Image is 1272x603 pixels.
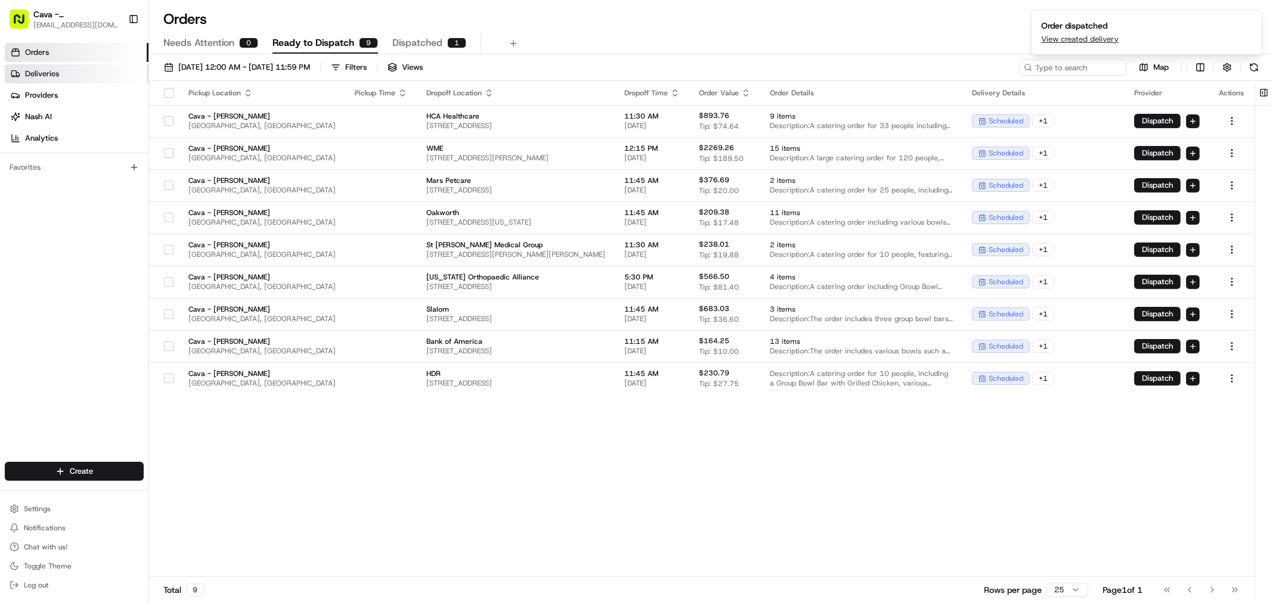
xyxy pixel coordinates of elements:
div: + 1 [1032,307,1054,321]
span: scheduled [989,213,1023,222]
span: [GEOGRAPHIC_DATA], [GEOGRAPHIC_DATA] [188,346,336,356]
span: [DATE] [624,282,680,291]
span: Cava - [PERSON_NAME] [188,369,336,378]
div: Provider [1134,88,1200,98]
img: 1736555255976-a54dd68f-1ca7-489b-9aae-adbdc363a1c4 [24,217,33,227]
button: Dispatch [1134,114,1181,128]
span: Tip: $17.48 [699,218,739,228]
span: [GEOGRAPHIC_DATA], [GEOGRAPHIC_DATA] [188,217,336,227]
span: Toggle Theme [24,561,72,571]
span: Views [402,62,423,73]
span: Cava - [PERSON_NAME] [188,272,336,282]
button: Cava - [PERSON_NAME] [33,8,119,20]
div: Favorites [5,158,144,177]
div: Delivery Details [972,88,1115,98]
span: 4 items [770,272,953,282]
span: $209.38 [699,207,729,217]
a: Powered byPylon [84,295,144,304]
span: [PERSON_NAME] [37,217,97,226]
img: 1736555255976-a54dd68f-1ca7-489b-9aae-adbdc363a1c4 [12,114,33,135]
span: $230.79 [699,368,729,378]
span: Ready to Dispatch [273,36,354,50]
span: [GEOGRAPHIC_DATA], [GEOGRAPHIC_DATA] [188,314,336,324]
h1: Orders [163,10,207,29]
span: Description: A catering order for 10 people, featuring a group bowl bar with grilled chicken and ... [770,250,953,259]
p: Rows per page [984,584,1042,596]
button: [EMAIL_ADDRESS][DOMAIN_NAME] [33,20,119,30]
a: Analytics [5,129,148,148]
div: + 1 [1032,243,1054,256]
span: [DATE] [624,346,680,356]
span: Chat with us! [24,542,67,552]
span: 11:30 AM [624,111,680,121]
div: Dropoff Time [624,88,680,98]
button: Dispatch [1134,339,1181,353]
button: Notifications [5,520,144,536]
span: Create [70,466,93,477]
span: [STREET_ADDRESS] [426,121,605,130]
span: [DATE] [624,217,680,227]
span: 9 items [770,111,953,121]
span: 11 items [770,208,953,217]
div: Page 1 of 1 [1103,584,1143,596]
button: Views [382,59,428,76]
span: Tip: $19.88 [699,250,739,260]
button: Log out [5,577,144,593]
button: Dispatch [1134,243,1181,257]
span: $683.03 [699,304,729,313]
button: See all [185,153,217,167]
span: 11:45 AM [624,304,680,314]
span: [STREET_ADDRESS] [426,314,605,324]
button: Dispatch [1134,275,1181,289]
span: [STREET_ADDRESS] [426,282,605,291]
span: $2269.26 [699,143,734,153]
span: 13 items [770,337,953,346]
img: 8571987876998_91fb9ceb93ad5c398215_72.jpg [25,114,47,135]
span: scheduled [989,116,1023,126]
span: Orders [25,47,49,58]
span: Pylon [119,296,144,304]
span: API Documentation [113,266,191,278]
button: Dispatch [1134,307,1181,321]
span: [GEOGRAPHIC_DATA], [GEOGRAPHIC_DATA] [188,378,336,388]
span: 3 items [770,304,953,314]
span: Bank of America [426,337,605,346]
span: Analytics [25,133,58,144]
a: Deliveries [5,64,148,83]
span: [GEOGRAPHIC_DATA], [GEOGRAPHIC_DATA] [188,153,336,163]
span: [GEOGRAPHIC_DATA], [GEOGRAPHIC_DATA] [188,185,336,195]
button: Dispatch [1134,146,1181,160]
span: $893.76 [699,111,729,120]
a: 💻API Documentation [96,262,196,283]
span: Description: A catering order for 33 people including two Group Bowl Bars (Grilled Chicken and Gr... [770,121,953,130]
button: Map [1131,60,1177,74]
div: Order Value [699,88,751,98]
span: Tip: $189.50 [699,154,744,163]
span: $566.50 [699,272,729,281]
span: [DATE] [106,217,130,226]
div: + 1 [1032,275,1054,288]
button: Filters [326,59,372,76]
a: Nash AI [5,107,148,126]
span: [STREET_ADDRESS] [426,378,605,388]
span: Tip: $81.40 [699,282,739,292]
a: Orders [5,43,148,62]
div: Pickup Time [355,88,407,98]
img: Grace Nketiah [12,206,31,225]
span: Tip: $74.64 [699,122,739,131]
button: Start new chat [203,117,217,132]
span: Cava - [PERSON_NAME] [188,337,336,346]
span: Mars Petcare [426,176,605,185]
span: 11:45 AM [624,208,680,217]
div: Filters [345,62,367,73]
div: + 1 [1032,340,1054,353]
span: Description: The order includes various bowls such as Chicken + Rice, Steak + Harissa, Harissa Av... [770,346,953,356]
div: 9 [359,38,378,48]
span: scheduled [989,374,1023,383]
span: [STREET_ADDRESS][PERSON_NAME][PERSON_NAME] [426,250,605,259]
span: Knowledge Base [24,266,91,278]
span: [STREET_ADDRESS][PERSON_NAME] [426,153,605,163]
input: Type to search [1019,59,1126,76]
span: Oakworth [426,208,605,217]
span: Notifications [24,523,66,533]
